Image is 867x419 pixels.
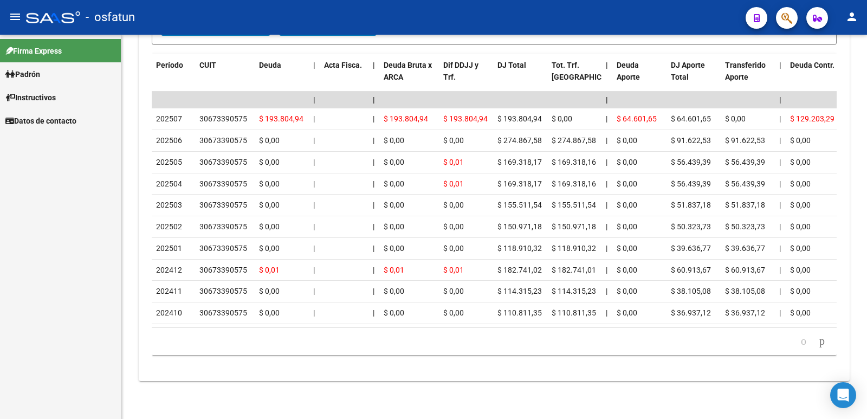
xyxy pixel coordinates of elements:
[617,158,637,166] span: $ 0,00
[199,134,247,147] div: 30673390575
[552,266,596,274] span: $ 182.741,01
[313,158,315,166] span: |
[606,136,607,145] span: |
[606,179,607,188] span: |
[259,287,280,295] span: $ 0,00
[606,266,607,274] span: |
[195,54,255,101] datatable-header-cell: CUIT
[497,287,542,295] span: $ 114.315,23
[156,158,182,166] span: 202505
[313,287,315,295] span: |
[156,61,183,69] span: Período
[373,222,374,231] span: |
[606,95,608,104] span: |
[384,266,404,274] span: $ 0,01
[497,222,542,231] span: $ 150.971,18
[156,287,182,295] span: 202411
[725,287,765,295] span: $ 38.105,08
[443,201,464,209] span: $ 0,00
[814,336,830,347] a: go to next page
[671,158,711,166] span: $ 56.439,39
[259,114,303,123] span: $ 193.804,94
[552,158,596,166] span: $ 169.318,16
[779,61,781,69] span: |
[199,221,247,233] div: 30673390575
[199,61,216,69] span: CUIT
[156,266,182,274] span: 202412
[313,114,315,123] span: |
[725,136,765,145] span: $ 91.622,53
[617,179,637,188] span: $ 0,00
[497,308,542,317] span: $ 110.811,35
[156,244,182,253] span: 202501
[830,382,856,408] div: Open Intercom Messenger
[725,244,765,253] span: $ 39.636,77
[779,308,781,317] span: |
[259,61,281,69] span: Deuda
[779,244,781,253] span: |
[384,287,404,295] span: $ 0,00
[259,266,280,274] span: $ 0,01
[373,266,374,274] span: |
[790,222,811,231] span: $ 0,00
[790,61,834,69] span: Deuda Contr.
[199,199,247,211] div: 30673390575
[552,222,596,231] span: $ 150.971,18
[313,61,315,69] span: |
[152,54,195,101] datatable-header-cell: Período
[552,201,596,209] span: $ 155.511,54
[790,244,811,253] span: $ 0,00
[199,285,247,298] div: 30673390575
[497,266,542,274] span: $ 182.741,02
[156,201,182,209] span: 202503
[606,201,607,209] span: |
[497,244,542,253] span: $ 118.910,32
[255,54,309,101] datatable-header-cell: Deuda
[156,308,182,317] span: 202410
[547,54,601,101] datatable-header-cell: Tot. Trf. Bruto
[552,179,596,188] span: $ 169.318,16
[373,287,374,295] span: |
[671,179,711,188] span: $ 56.439,39
[156,179,182,188] span: 202504
[606,287,607,295] span: |
[199,113,247,125] div: 30673390575
[324,61,362,69] span: Acta Fisca.
[497,158,542,166] span: $ 169.318,17
[320,54,368,101] datatable-header-cell: Acta Fisca.
[259,244,280,253] span: $ 0,00
[671,201,711,209] span: $ 51.837,18
[384,201,404,209] span: $ 0,00
[617,308,637,317] span: $ 0,00
[379,54,439,101] datatable-header-cell: Deuda Bruta x ARCA
[779,266,781,274] span: |
[443,136,464,145] span: $ 0,00
[721,54,775,101] datatable-header-cell: Transferido Aporte
[199,307,247,319] div: 30673390575
[606,61,608,69] span: |
[259,222,280,231] span: $ 0,00
[313,201,315,209] span: |
[493,54,547,101] datatable-header-cell: DJ Total
[617,222,637,231] span: $ 0,00
[443,158,464,166] span: $ 0,01
[552,136,596,145] span: $ 274.867,58
[671,136,711,145] span: $ 91.622,53
[790,287,811,295] span: $ 0,00
[779,201,781,209] span: |
[313,244,315,253] span: |
[725,114,746,123] span: $ 0,00
[552,61,625,82] span: Tot. Trf. [GEOGRAPHIC_DATA]
[790,179,811,188] span: $ 0,00
[617,266,637,274] span: $ 0,00
[725,266,765,274] span: $ 60.913,67
[775,54,786,101] datatable-header-cell: |
[617,201,637,209] span: $ 0,00
[790,136,811,145] span: $ 0,00
[259,136,280,145] span: $ 0,00
[779,136,781,145] span: |
[384,114,428,123] span: $ 193.804,94
[617,61,640,82] span: Deuda Aporte
[373,61,375,69] span: |
[5,68,40,80] span: Padrón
